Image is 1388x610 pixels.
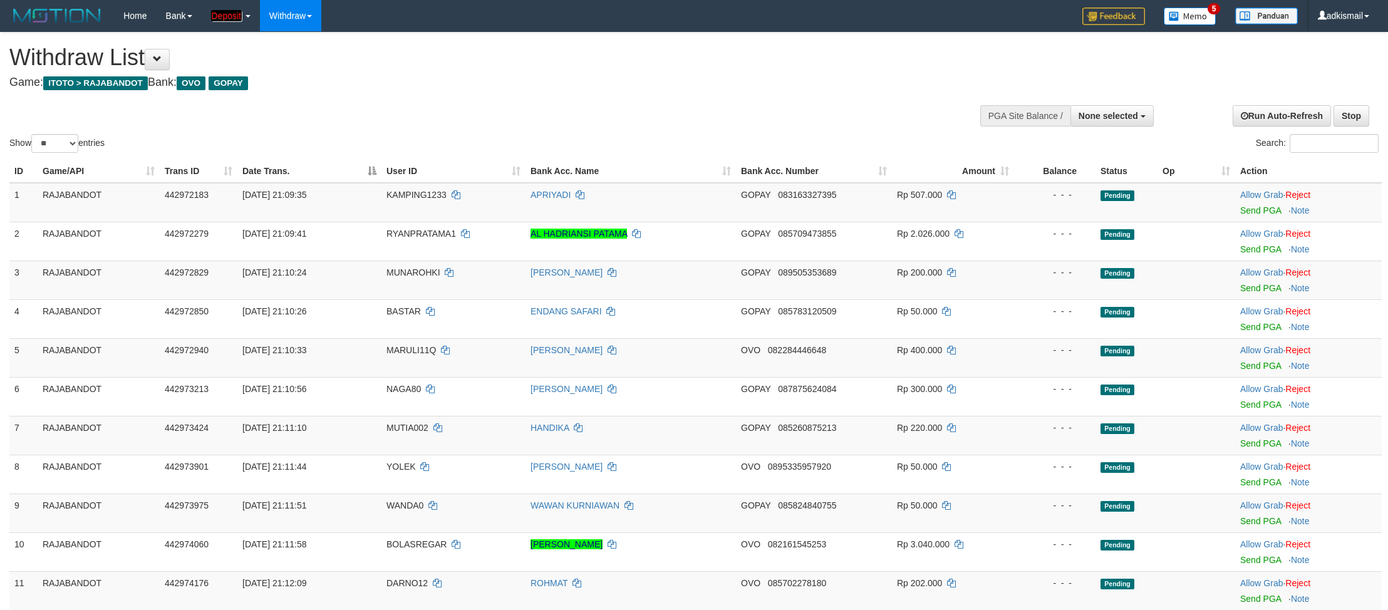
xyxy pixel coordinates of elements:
[1240,361,1281,371] a: Send PGA
[386,423,428,433] span: MUTIA002
[897,500,938,510] span: Rp 50.000
[386,384,421,394] span: NAGA80
[1079,111,1138,121] span: None selected
[165,306,209,316] span: 442972850
[386,578,428,588] span: DARNO12
[1240,516,1281,526] a: Send PGA
[1291,400,1310,410] a: Note
[1240,423,1283,433] a: Allow Grab
[531,578,567,588] a: ROHMAT
[1240,384,1285,394] span: ·
[531,267,603,277] a: [PERSON_NAME]
[741,462,760,472] span: OVO
[1101,385,1134,395] span: Pending
[165,423,209,433] span: 442973424
[1235,261,1382,299] td: ·
[1291,283,1310,293] a: Note
[1019,421,1090,434] div: - - -
[242,423,306,433] span: [DATE] 21:11:10
[242,462,306,472] span: [DATE] 21:11:44
[242,578,306,588] span: [DATE] 21:12:09
[1285,345,1310,355] a: Reject
[768,539,826,549] span: Copy 082161545253 to clipboard
[531,539,603,549] a: [PERSON_NAME]
[778,500,836,510] span: Copy 085824840755 to clipboard
[1240,423,1285,433] span: ·
[386,267,440,277] span: MUNAROHKI
[1240,244,1281,254] a: Send PGA
[1291,438,1310,448] a: Note
[160,160,237,183] th: Trans ID: activate to sort column ascending
[165,539,209,549] span: 442974060
[9,571,38,610] td: 11
[1291,477,1310,487] a: Note
[1240,539,1283,549] a: Allow Grab
[778,229,836,239] span: Copy 085709473855 to clipboard
[1240,190,1283,200] a: Allow Grab
[1019,344,1090,356] div: - - -
[165,500,209,510] span: 442973975
[1082,8,1145,25] img: Feedback.jpg
[897,229,950,239] span: Rp 2.026.000
[1240,267,1283,277] a: Allow Grab
[1291,361,1310,371] a: Note
[1240,578,1283,588] a: Allow Grab
[1101,229,1134,240] span: Pending
[897,306,938,316] span: Rp 50.000
[1240,190,1285,200] span: ·
[741,539,760,549] span: OVO
[1019,189,1090,201] div: - - -
[892,160,1014,183] th: Amount: activate to sort column ascending
[1070,105,1154,127] button: None selected
[768,578,826,588] span: Copy 085702278180 to clipboard
[386,462,416,472] span: YOLEK
[1240,322,1281,332] a: Send PGA
[38,338,160,377] td: RAJABANDOT
[242,190,306,200] span: [DATE] 21:09:35
[1240,384,1283,394] a: Allow Grab
[386,539,447,549] span: BOLASREGAR
[381,160,526,183] th: User ID: activate to sort column ascending
[1235,416,1382,455] td: ·
[1019,499,1090,512] div: - - -
[778,423,836,433] span: Copy 085260875213 to clipboard
[242,306,306,316] span: [DATE] 21:10:26
[531,306,602,316] a: ENDANG SAFARI
[165,190,209,200] span: 442972183
[1285,384,1310,394] a: Reject
[1240,400,1281,410] a: Send PGA
[1240,267,1285,277] span: ·
[38,299,160,338] td: RAJABANDOT
[177,76,205,90] span: OVO
[31,134,78,153] select: Showentries
[1240,205,1281,215] a: Send PGA
[9,134,105,153] label: Show entries
[897,345,942,355] span: Rp 400.000
[1095,160,1158,183] th: Status
[1240,283,1281,293] a: Send PGA
[165,267,209,277] span: 442972829
[1101,462,1134,473] span: Pending
[38,455,160,494] td: RAJABANDOT
[165,345,209,355] span: 442972940
[741,267,770,277] span: GOPAY
[1019,266,1090,279] div: - - -
[1240,229,1285,239] span: ·
[386,306,421,316] span: BASTAR
[1240,345,1283,355] a: Allow Grab
[1101,540,1134,551] span: Pending
[1240,477,1281,487] a: Send PGA
[778,384,836,394] span: Copy 087875624084 to clipboard
[9,377,38,416] td: 6
[897,462,938,472] span: Rp 50.000
[741,229,770,239] span: GOPAY
[242,384,306,394] span: [DATE] 21:10:56
[1240,438,1281,448] a: Send PGA
[38,183,160,222] td: RAJABANDOT
[1240,539,1285,549] span: ·
[1235,338,1382,377] td: ·
[1291,555,1310,565] a: Note
[1235,183,1382,222] td: ·
[1019,305,1090,318] div: - - -
[897,190,942,200] span: Rp 507.000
